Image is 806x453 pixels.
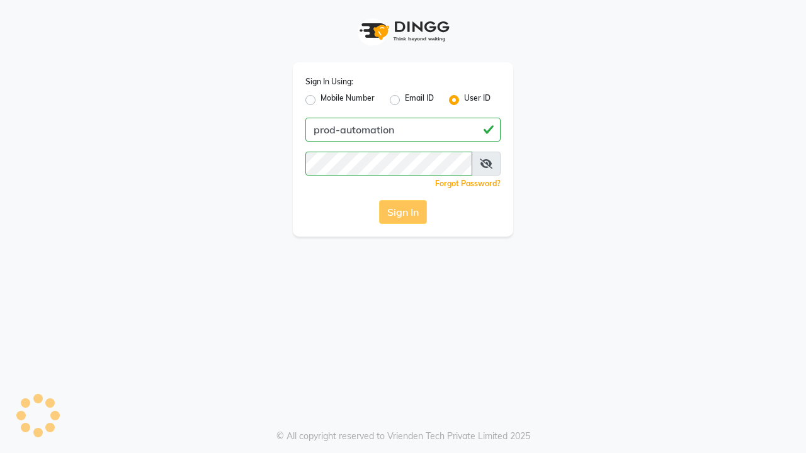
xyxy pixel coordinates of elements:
[305,152,472,176] input: Username
[305,118,501,142] input: Username
[305,76,353,87] label: Sign In Using:
[435,179,501,188] a: Forgot Password?
[321,92,375,108] label: Mobile Number
[405,92,434,108] label: Email ID
[464,92,491,108] label: User ID
[353,13,453,50] img: logo1.svg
